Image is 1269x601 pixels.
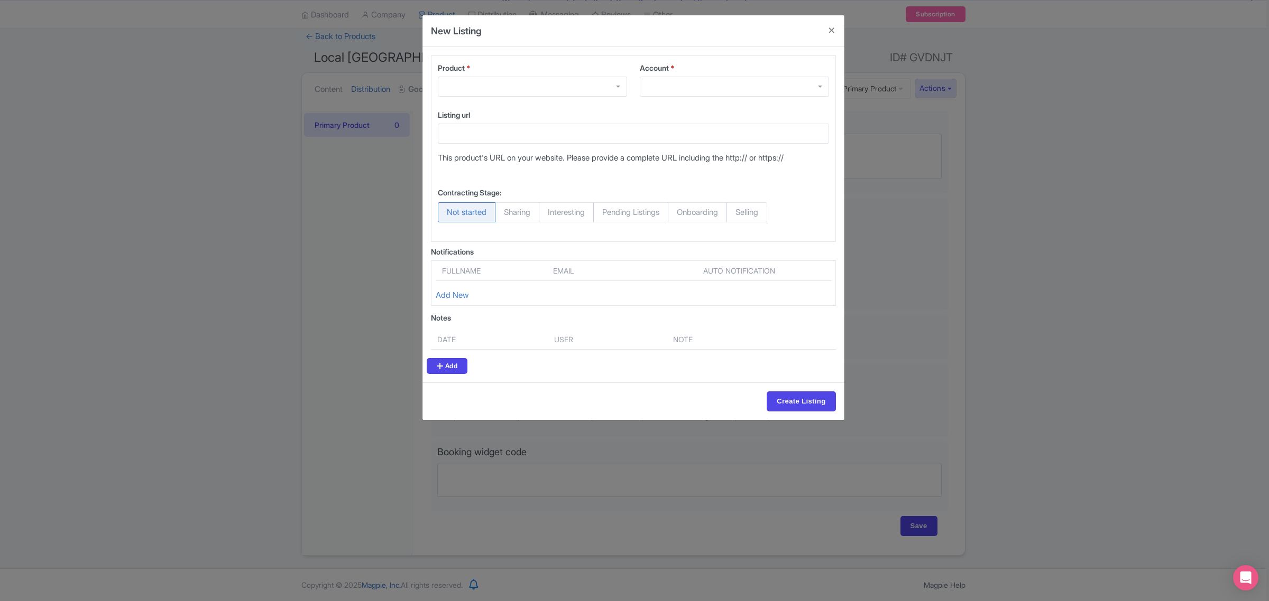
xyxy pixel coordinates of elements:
th: Email [547,265,620,281]
input: Create Listing [767,391,835,411]
label: Contracting Stage: [438,187,502,198]
div: Open Intercom Messenger [1233,565,1258,590]
th: Date [431,330,548,350]
th: Fullname [436,265,547,281]
button: Close [819,15,844,45]
p: This product's URL on your website. Please provide a complete URL including the http:// or https:// [438,152,829,164]
div: Notifications [431,246,836,257]
span: Pending Listings [593,202,668,222]
th: Auto notification [648,265,831,281]
span: Product [438,63,465,72]
span: Account [640,63,669,72]
div: Notes [431,312,836,323]
a: Add [427,358,467,374]
span: Listing url [438,110,470,119]
span: Sharing [495,202,539,222]
span: Not started [438,202,495,222]
th: User [548,330,667,350]
a: Add New [436,290,469,300]
span: Interesting [539,202,594,222]
th: Note [667,330,788,350]
span: Onboarding [668,202,727,222]
span: Selling [727,202,767,222]
h4: New Listing [431,24,482,38]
